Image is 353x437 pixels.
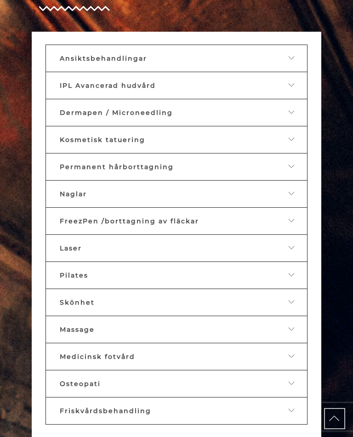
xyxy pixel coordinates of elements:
[46,370,307,397] a: Osteopati
[60,81,156,90] span: IPL Avancerad hudvård
[60,407,151,415] span: Friskvårdsbehandling
[60,190,87,198] span: Naglar
[46,126,307,153] a: Kosmetisk tatuering
[39,6,110,11] img: Group-4-copy-8
[60,108,173,117] span: Dermapen / Microneedling
[46,289,307,316] a: Skönhet
[60,163,174,171] span: Permanent hårborttagning
[46,99,307,126] a: Dermapen / Microneedling
[46,397,307,425] a: Friskvårdsbehandling
[60,298,95,306] span: Skönhet
[60,244,82,252] span: Laser
[46,234,307,262] a: Laser
[46,343,307,370] a: Medicinsk fotvård
[60,380,101,388] span: Osteopati
[46,207,307,235] a: FreezPen /borttagning av fläckar
[60,271,88,279] span: Pilates
[60,325,95,334] span: Massage
[46,72,307,99] a: IPL Avancerad hudvård
[46,261,307,289] a: Pilates
[60,54,147,62] span: Ansiktsbehandlingar
[46,153,307,181] a: Permanent hårborttagning
[60,136,145,144] span: Kosmetisk tatuering
[60,217,199,225] span: FreezPen /borttagning av fläckar
[60,352,135,361] span: Medicinsk fotvård
[46,45,307,72] a: Ansiktsbehandlingar
[46,316,307,343] a: Massage
[46,180,307,208] a: Naglar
